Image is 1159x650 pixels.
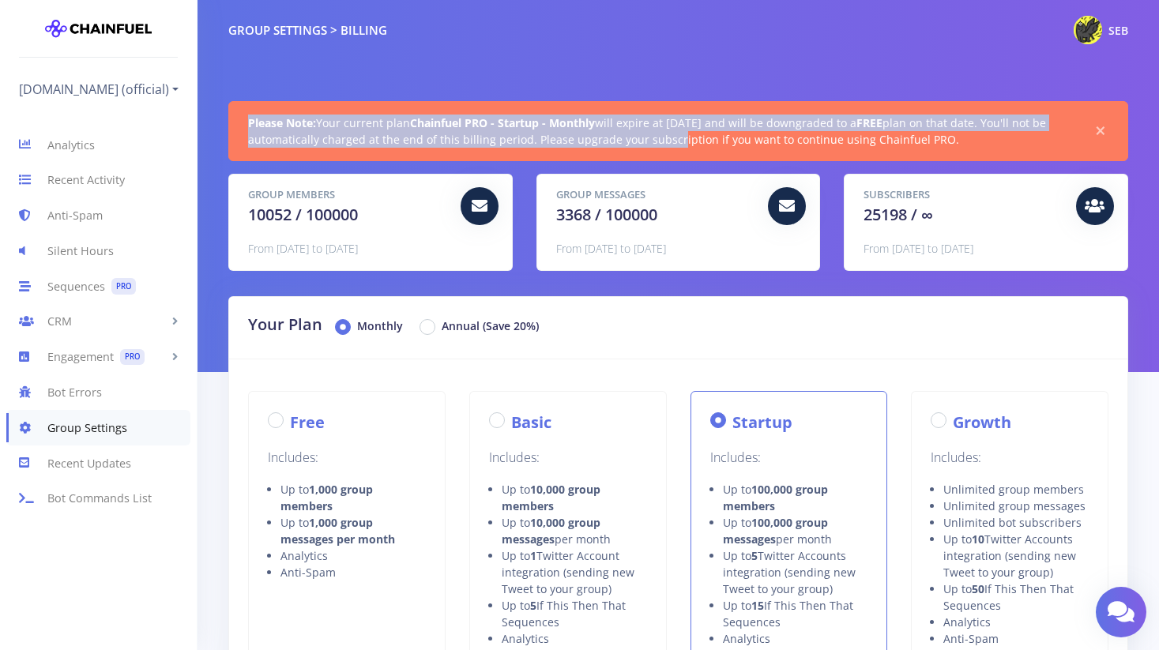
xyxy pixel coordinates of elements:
span: 10052 / 100000 [248,204,358,225]
h5: Subscribers [864,187,1064,203]
span: From [DATE] to [DATE] [248,241,358,256]
span: From [DATE] to [DATE] [864,241,973,256]
li: Unlimited group messages [943,498,1089,514]
li: Unlimited bot subscribers [943,514,1089,531]
li: Analytics [723,630,868,647]
label: Startup [732,411,792,434]
li: Up to [723,481,868,514]
strong: FREE [856,115,882,130]
strong: 10,000 group members [502,482,600,513]
a: @while0 Photo SEB [1061,13,1128,47]
span: PRO [111,278,136,295]
span: PRO [120,349,145,366]
p: Includes: [268,447,426,468]
label: Monthly [357,317,403,336]
li: Up to [502,481,647,514]
h5: Group Members [248,187,449,203]
strong: 100,000 group members [723,482,828,513]
strong: 1,000 group members [280,482,373,513]
li: Analytics [280,547,426,564]
a: Group Settings [6,410,190,445]
strong: 10,000 group messages [502,515,600,547]
strong: 1,000 group messages per month [280,515,395,547]
li: Up to If This Then That Sequences [943,580,1089,614]
strong: 5 [751,548,758,563]
li: Up to Twitter Accounts integration (sending new Tweet to your group) [723,547,868,597]
h5: Group Messages [556,187,757,203]
div: Group Settings > Billing [228,21,387,39]
strong: 1 [530,548,536,563]
li: Up to Twitter Accounts integration (sending new Tweet to your group) [943,531,1089,580]
img: chainfuel-logo [45,13,152,44]
li: Up to If This Then That Sequences [502,597,647,630]
h2: Your Plan [248,313,1108,336]
span: × [1093,123,1108,139]
span: SEB [1108,23,1128,38]
strong: 100,000 group messages [723,515,828,547]
li: Anti-Spam [280,564,426,580]
button: Close [1093,123,1108,139]
strong: 5 [530,598,536,613]
p: Includes: [931,447,1089,468]
p: Includes: [489,447,647,468]
li: Anti-Spam [943,630,1089,647]
span: From [DATE] to [DATE] [556,241,666,256]
a: [DOMAIN_NAME] (official) [19,77,179,102]
strong: 15 [751,598,764,613]
label: Free [290,411,325,434]
li: Up to [280,481,426,514]
li: Up to If This Then That Sequences [723,597,868,630]
strong: Please Note: [248,115,316,130]
li: Up to per month [502,514,647,547]
label: Growth [953,411,1011,434]
li: Analytics [943,614,1089,630]
label: Annual (Save 20%) [442,317,539,336]
p: Includes: [710,447,868,468]
span: 25198 / ∞ [864,204,932,225]
span: 3368 / 100000 [556,204,657,225]
strong: 10 [972,532,984,547]
li: Up to [280,514,426,547]
label: Basic [511,411,551,434]
strong: Chainfuel PRO - Startup - Monthly [410,115,595,130]
img: @while0 Photo [1074,16,1102,44]
strong: 50 [972,581,984,596]
li: Analytics [502,630,647,647]
span: Your current plan will expire at [DATE] and will be downgraded to a plan on that date. You'll not... [248,115,1071,148]
li: Up to Twitter Account integration (sending new Tweet to your group) [502,547,647,597]
li: Unlimited group members [943,481,1089,498]
li: Up to per month [723,514,868,547]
